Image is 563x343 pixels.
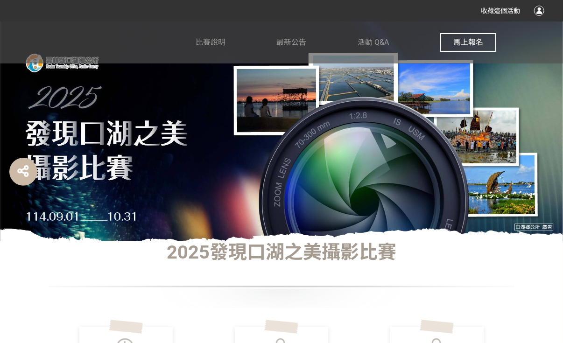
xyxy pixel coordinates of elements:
[196,38,225,47] span: 比賽說明
[440,33,496,52] button: 馬上報名
[453,38,483,47] span: 馬上報名
[481,7,520,14] span: 收藏這個活動
[196,21,225,63] a: 比賽說明
[277,38,307,47] span: 最新公告
[277,21,307,63] a: 最新公告
[358,21,389,63] a: 活動 Q&A
[48,241,515,264] h1: 2025發現口湖之美攝影比賽
[358,38,389,47] span: 活動 Q&A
